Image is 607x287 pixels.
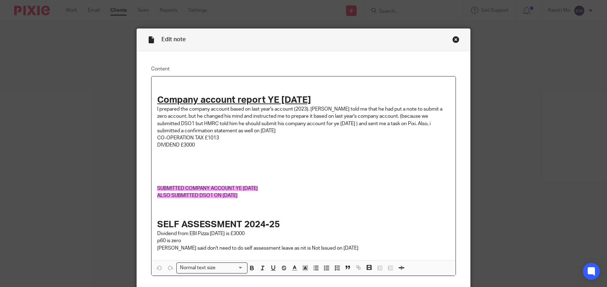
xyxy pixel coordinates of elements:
span: SUBMITTED COMPANY ACCOUNT YE [DATE] [157,186,258,191]
p: DIVIDEND £3000 [157,142,450,149]
div: Close this dialog window [452,36,459,43]
p: p60 is zero [157,237,450,244]
strong: SELF ASSESSMENT 2024-25 [157,220,280,229]
span: ALSO SUBMITTED DSO1 ON [DATE] [157,193,238,198]
label: Content [151,65,456,73]
p: Dividend from EBI Pizza [DATE] is £3000 [157,230,450,237]
p: [PERSON_NAME] said don't need to do self assessment leave as nit is Not Issued on [DATE] [157,245,450,252]
p: CO-OPERATION TAX £1013 [157,134,450,142]
input: Search for option [218,264,243,272]
u: Company account report YE [DATE] [157,95,311,105]
span: Normal text size [178,264,217,272]
p: I prepared the company account based on last year's account (2023). [PERSON_NAME] told me that he... [157,106,450,134]
div: Search for option [176,262,247,273]
span: Edit note [161,37,186,42]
